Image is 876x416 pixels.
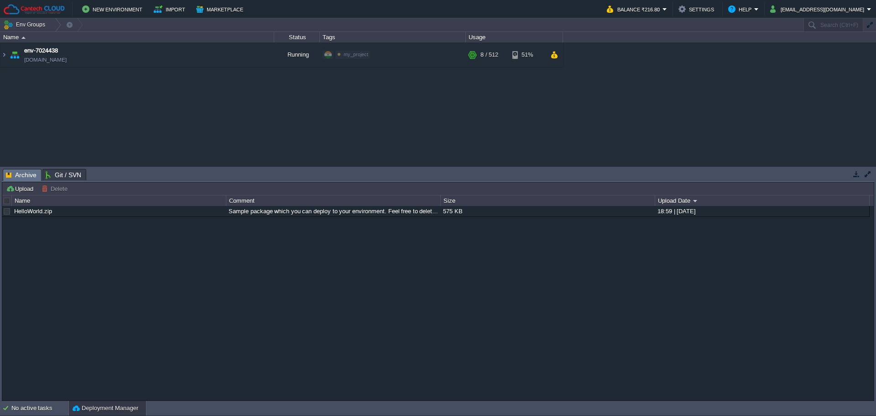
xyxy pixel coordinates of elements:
div: 575 KB [441,206,654,216]
img: AMDAwAAAACH5BAEAAAAALAAAAAABAAEAAAICRAEAOw== [0,42,8,67]
div: No active tasks [11,401,68,416]
div: Sample package which you can deploy to your environment. Feel free to delete and upload a package... [226,206,440,216]
div: 18:59 | [DATE] [655,206,869,216]
button: Help [728,4,754,15]
div: Size [441,195,655,206]
button: Balance ₹216.80 [607,4,662,15]
div: Tags [320,32,465,42]
img: Cantech Cloud [3,4,65,15]
div: Name [12,195,226,206]
a: [DOMAIN_NAME] [24,55,67,64]
span: Git / SVN [46,169,81,180]
div: Upload Date [656,195,869,206]
button: Delete [42,184,70,193]
div: 8 / 512 [480,42,498,67]
button: Marketplace [196,4,246,15]
button: Env Groups [3,18,48,31]
button: New Environment [82,4,145,15]
img: AMDAwAAAACH5BAEAAAAALAAAAAABAAEAAAICRAEAOw== [21,37,26,39]
div: Comment [227,195,440,206]
button: Upload [6,184,36,193]
button: Settings [678,4,717,15]
div: Name [1,32,274,42]
div: Status [275,32,319,42]
img: AMDAwAAAACH5BAEAAAAALAAAAAABAAEAAAICRAEAOw== [8,42,21,67]
div: Usage [466,32,563,42]
span: my_project [344,52,368,57]
button: [EMAIL_ADDRESS][DOMAIN_NAME] [770,4,867,15]
a: HelloWorld.zip [14,208,52,215]
div: Running [274,42,320,67]
div: 51% [512,42,542,67]
button: Deployment Manager [73,404,138,413]
a: env-7024438 [24,46,58,55]
span: Archive [6,169,36,181]
button: Import [154,4,188,15]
